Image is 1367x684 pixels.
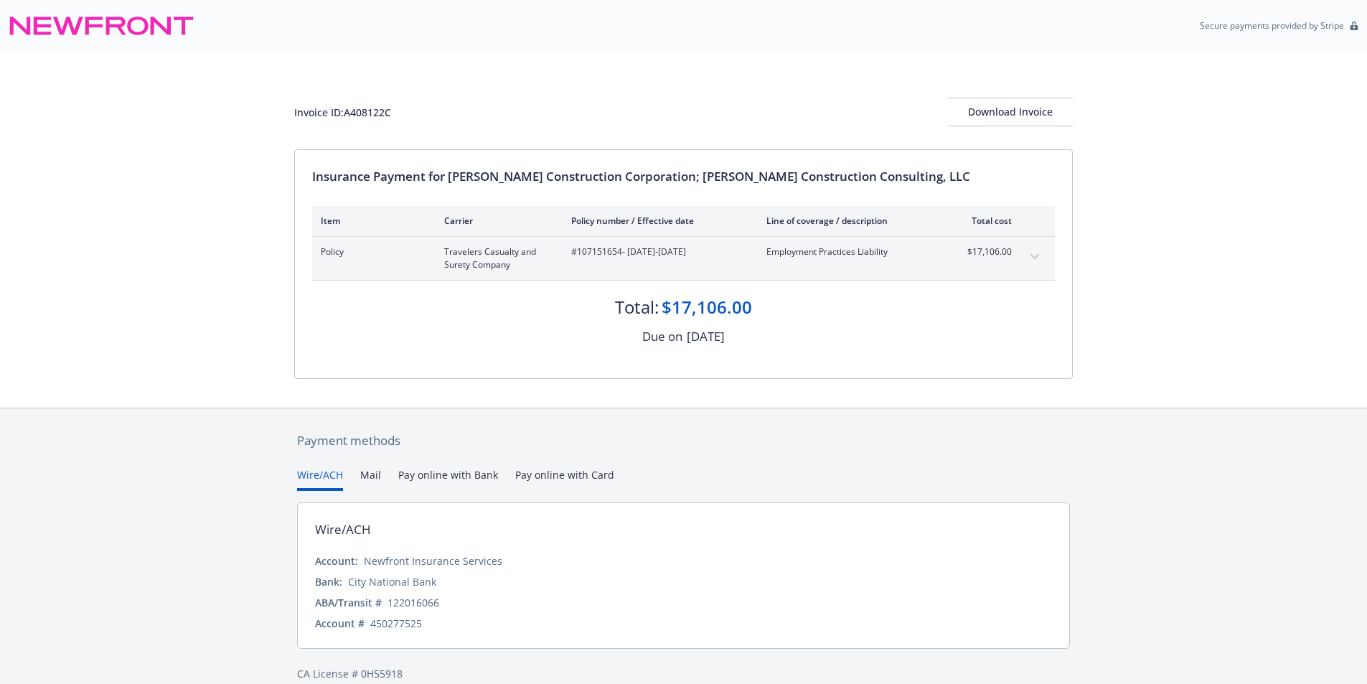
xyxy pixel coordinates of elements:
[947,98,1073,126] button: Download Invoice
[687,327,725,346] div: [DATE]
[312,167,1055,186] div: Insurance Payment for [PERSON_NAME] Construction Corporation; [PERSON_NAME] Construction Consulti...
[615,295,659,319] div: Total:
[444,245,548,271] span: Travelers Casualty and Surety Company
[958,215,1012,227] div: Total cost
[1200,19,1344,32] p: Secure payments provided by Stripe
[398,467,498,491] button: Pay online with Bank
[662,295,752,319] div: $17,106.00
[387,595,439,610] div: 122016066
[642,327,682,346] div: Due on
[315,616,365,631] div: Account #
[766,215,935,227] div: Line of coverage / description
[364,553,502,568] div: Newfront Insurance Services
[312,237,1055,280] div: PolicyTravelers Casualty and Surety Company#107151654- [DATE]-[DATE]Employment Practices Liabilit...
[571,245,743,258] span: #107151654 - [DATE]-[DATE]
[297,431,1070,450] div: Payment methods
[1023,245,1046,268] button: expand content
[370,616,422,631] div: 450277525
[571,215,743,227] div: Policy number / Effective date
[315,574,342,589] div: Bank:
[958,245,1012,258] span: $17,106.00
[515,467,614,491] button: Pay online with Card
[348,574,436,589] div: City National Bank
[360,467,381,491] button: Mail
[315,520,371,539] div: Wire/ACH
[766,245,935,258] span: Employment Practices Liability
[321,215,421,227] div: Item
[294,105,391,120] div: Invoice ID: A408122C
[444,215,548,227] div: Carrier
[321,245,421,258] span: Policy
[297,666,1070,681] div: CA License # 0H55918
[315,595,382,610] div: ABA/Transit #
[315,553,358,568] div: Account:
[297,467,343,491] button: Wire/ACH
